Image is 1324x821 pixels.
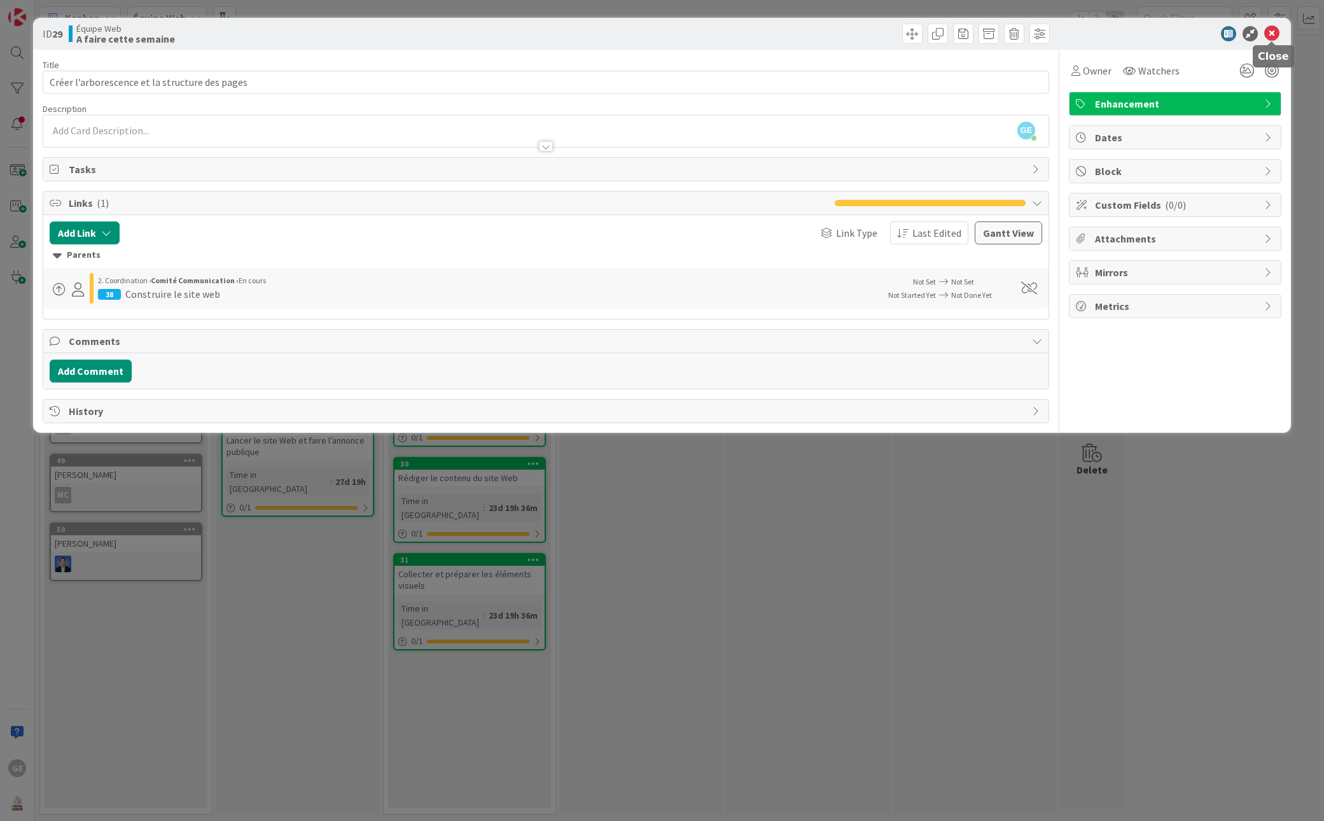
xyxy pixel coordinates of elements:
[1095,231,1258,246] span: Attachments
[53,248,1039,262] div: Parents
[50,360,132,382] button: Add Comment
[951,277,974,286] span: Not Set
[125,286,220,302] div: Construire le site web
[97,197,109,209] span: ( 1 )
[1258,50,1289,62] h5: Close
[1095,197,1258,213] span: Custom Fields
[239,276,266,285] span: En cours
[69,162,1026,177] span: Tasks
[76,34,175,44] b: A faire cette semaine
[1095,130,1258,145] span: Dates
[1138,63,1180,78] span: Watchers
[1083,63,1111,78] span: Owner
[1165,199,1186,211] span: ( 0/0 )
[43,59,59,71] label: Title
[888,290,936,300] span: Not Started Yet
[69,195,828,211] span: Links
[951,290,992,300] span: Not Done Yet
[1095,298,1258,314] span: Metrics
[43,103,87,115] span: Description
[98,276,151,285] span: 2. Coordination ›
[69,403,1026,419] span: History
[151,276,239,285] b: Comité Communication ›
[1017,122,1035,139] span: GE
[913,277,936,286] span: Not Set
[890,221,968,244] button: Last Edited
[975,221,1042,244] button: Gantt View
[69,333,1026,349] span: Comments
[912,225,961,241] span: Last Edited
[50,221,120,244] button: Add Link
[76,24,175,34] span: Équipe Web
[52,27,62,40] b: 29
[836,225,877,241] span: Link Type
[1095,265,1258,280] span: Mirrors
[43,71,1049,94] input: type card name here...
[1095,96,1258,111] span: Enhancement
[43,26,62,41] span: ID
[1095,164,1258,179] span: Block
[98,289,121,300] div: 38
